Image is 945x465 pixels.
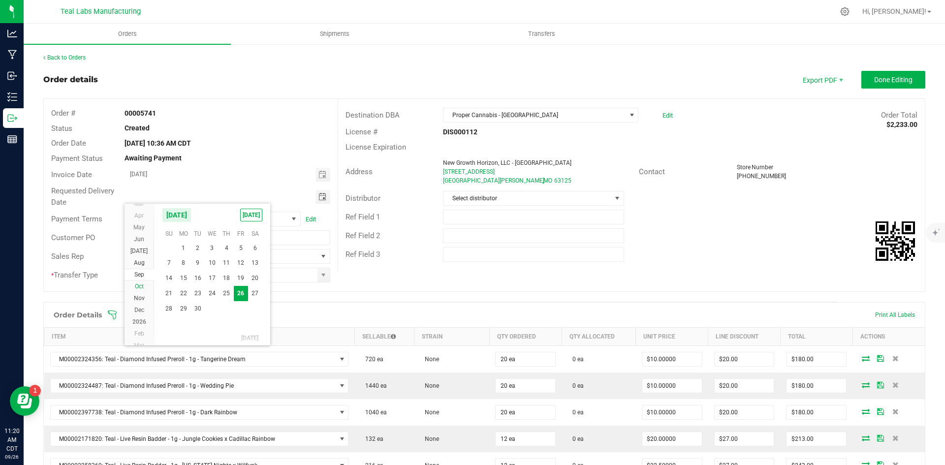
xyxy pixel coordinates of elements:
span: Payment Status [51,154,103,163]
th: Sellable [354,328,414,346]
td: Monday, September 29, 2025 [176,301,190,316]
a: Edit [306,216,316,223]
input: 0 [642,352,702,366]
a: Shipments [231,24,438,44]
td: Sunday, September 28, 2025 [162,301,176,316]
span: [DATE] [162,208,191,222]
span: 16 [190,271,205,286]
strong: [DATE] 10:36 AM CDT [125,139,191,147]
input: 0 [496,352,555,366]
span: [GEOGRAPHIC_DATA][PERSON_NAME] [443,177,544,184]
span: Dec [134,307,144,313]
inline-svg: Reports [7,134,17,144]
span: Toggle calendar [316,168,330,182]
td: Monday, September 22, 2025 [176,286,190,301]
span: May [133,224,145,231]
th: Qty Allocated [562,328,635,346]
td: Friday, September 26, 2025 [234,286,248,301]
span: Proper Cannabis - [GEOGRAPHIC_DATA] [443,108,626,122]
input: 0 [642,379,702,393]
th: Th [219,226,233,241]
span: Ref Field 2 [346,231,380,240]
inline-svg: Manufacturing [7,50,17,60]
span: 11 [219,255,233,271]
a: Edit [662,112,673,119]
td: Wednesday, September 10, 2025 [205,255,219,271]
span: 19 [234,271,248,286]
span: 3 [205,241,219,256]
span: 720 ea [360,356,383,363]
strong: Awaiting Payment [125,154,182,162]
inline-svg: Inventory [7,92,17,102]
span: 2 [190,241,205,256]
th: We [205,226,219,241]
span: Delete Order Detail [888,382,903,388]
th: Mo [176,226,190,241]
span: Teal Labs Manufacturing [61,7,141,16]
span: Destination DBA [346,111,400,120]
iframe: Resource center [10,386,39,416]
input: 0 [496,405,555,419]
span: Save Order Detail [873,408,888,414]
span: 29 [176,301,190,316]
span: Mar [134,200,144,207]
span: Status [51,124,72,133]
td: Saturday, September 13, 2025 [248,255,262,271]
td: Sunday, September 21, 2025 [162,286,176,301]
span: 17 [205,271,219,286]
span: Orders [105,30,150,38]
span: Order Total [881,111,917,120]
span: 4 [219,241,233,256]
td: Saturday, September 27, 2025 [248,286,262,301]
span: M00002397738: Teal - Diamond Infused Preroll - 1g - Dark Rainbow [51,405,336,419]
span: 9 [190,255,205,271]
span: Feb [134,330,144,337]
span: Delete Order Detail [888,435,903,441]
td: Tuesday, September 16, 2025 [190,271,205,286]
span: None [420,435,439,442]
span: Address [346,167,373,176]
th: Su [162,226,176,241]
input: 0 [496,432,555,446]
span: 12 [234,255,248,271]
td: Monday, September 1, 2025 [176,241,190,256]
span: License # [346,127,378,136]
td: Saturday, September 6, 2025 [248,241,262,256]
qrcode: 00005741 [876,221,915,261]
span: 0 ea [567,356,584,363]
span: 7 [162,255,176,271]
th: Line Discount [708,328,781,346]
span: Save Order Detail [873,435,888,441]
span: Delete Order Detail [888,355,903,361]
span: 0 ea [567,435,584,442]
span: None [420,356,439,363]
span: 27 [248,286,262,301]
span: NO DATA FOUND [50,405,349,420]
td: Wednesday, September 3, 2025 [205,241,219,256]
th: Actions [852,328,925,346]
span: Hi, [PERSON_NAME]! [862,7,926,15]
span: 23 [190,286,205,301]
span: 10 [205,255,219,271]
span: Nov [134,295,145,302]
span: 2026 [132,318,146,325]
span: Sales Rep [51,252,84,261]
span: Contact [639,167,665,176]
span: Store [737,164,751,171]
span: M00002324356: Teal - Diamond Infused Preroll - 1g - Tangerine Dream [51,352,336,366]
span: Ref Field 3 [346,250,380,259]
th: Total [780,328,852,346]
span: Distributor [346,194,380,203]
strong: $2,233.00 [886,121,917,128]
li: Export PDF [792,71,851,89]
th: Sa [248,226,262,241]
td: Monday, September 15, 2025 [176,271,190,286]
input: 0 [787,405,846,419]
div: Manage settings [839,7,851,16]
div: Order details [43,74,98,86]
input: 0 [787,432,846,446]
span: Order Date [51,139,86,148]
td: Thursday, September 25, 2025 [219,286,233,301]
td: Tuesday, September 23, 2025 [190,286,205,301]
